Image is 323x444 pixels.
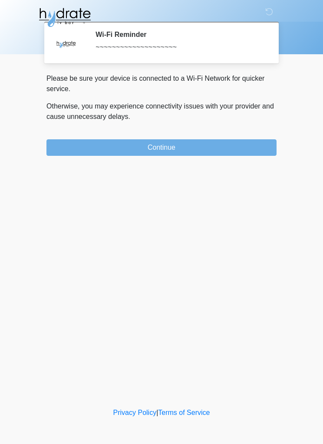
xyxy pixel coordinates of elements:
div: ~~~~~~~~~~~~~~~~~~~~ [96,42,264,53]
button: Continue [46,139,277,156]
a: Terms of Service [158,409,210,416]
span: . [129,113,130,120]
p: Please be sure your device is connected to a Wi-Fi Network for quicker service. [46,73,277,94]
a: Privacy Policy [113,409,157,416]
a: | [156,409,158,416]
p: Otherwise, you may experience connectivity issues with your provider and cause unnecessary delays [46,101,277,122]
img: Agent Avatar [53,30,79,56]
img: Hydrate IV Bar - Glendale Logo [38,7,92,28]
